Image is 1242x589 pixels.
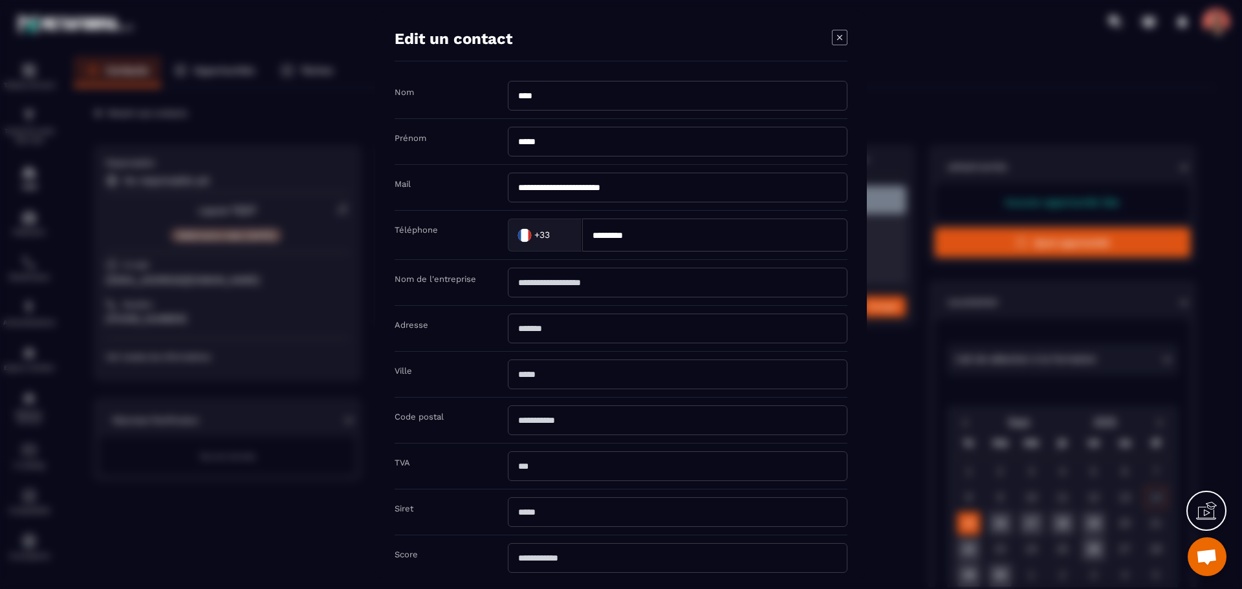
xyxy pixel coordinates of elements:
label: Mail [395,179,411,189]
label: Score [395,550,418,559]
h4: Edit un contact [395,30,512,48]
span: +33 [534,228,550,241]
label: Téléphone [395,225,438,235]
label: TVA [395,458,410,467]
label: Nom [395,87,414,97]
label: Code postal [395,412,444,422]
label: Prénom [395,133,426,143]
div: Ouvrir le chat [1188,537,1226,576]
label: Ville [395,366,412,376]
input: Search for option [552,225,569,244]
label: Nom de l'entreprise [395,274,476,284]
label: Siret [395,504,413,513]
label: Adresse [395,320,428,330]
img: Country Flag [512,222,538,248]
div: Search for option [508,219,582,252]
